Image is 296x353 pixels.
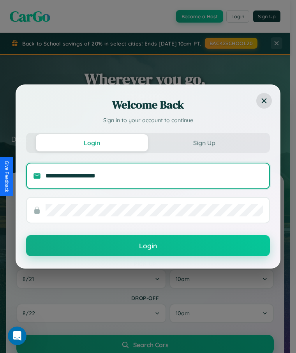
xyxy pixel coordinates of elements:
[26,235,270,256] button: Login
[26,116,270,125] p: Sign in to your account to continue
[148,134,260,151] button: Sign Up
[4,161,9,192] div: Give Feedback
[8,327,26,345] iframe: Intercom live chat
[26,97,270,112] h2: Welcome Back
[36,134,148,151] button: Login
